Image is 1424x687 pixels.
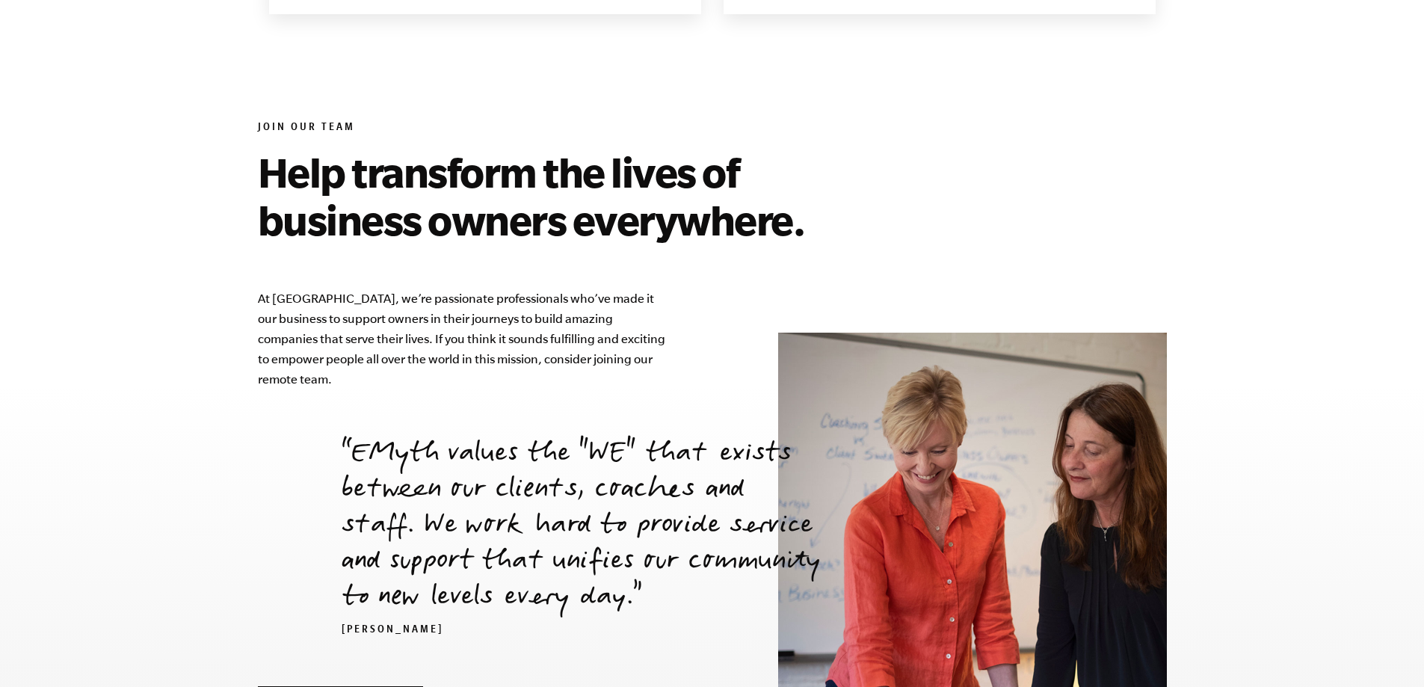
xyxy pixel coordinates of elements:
[342,437,820,617] p: EMyth values the "WE" that exists between our clients, coaches and staff. We work hard to provide...
[258,289,667,389] p: At [GEOGRAPHIC_DATA], we’re passionate professionals who’ve made it our business to support owner...
[258,148,895,244] h2: Help transform the lives of business owners everywhere.
[1349,615,1424,687] div: Widget chat
[1349,615,1424,687] iframe: Chat Widget
[258,121,1167,136] h6: Join Our Team
[342,625,443,637] cite: [PERSON_NAME]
